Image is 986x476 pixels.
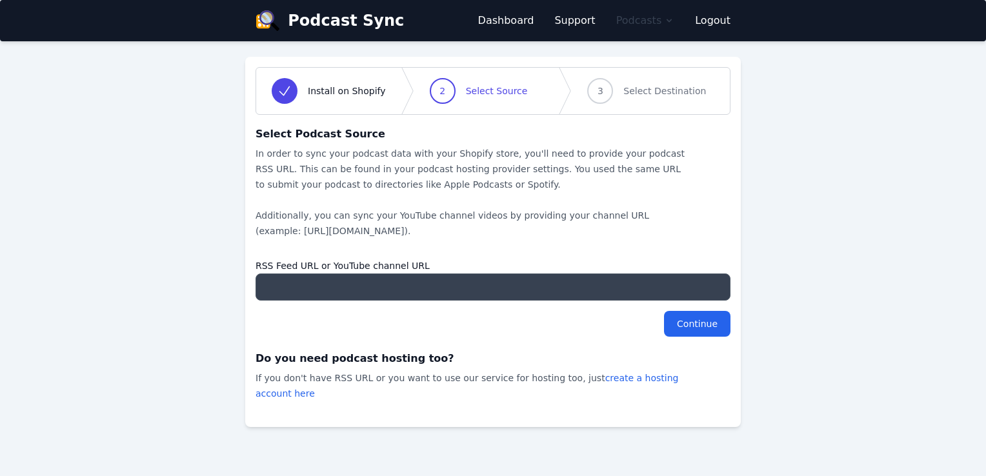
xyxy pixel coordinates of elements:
[256,146,689,239] p: In order to sync your podcast data with your Shopify store, you'll need to provide your podcast R...
[478,13,534,28] a: Dashboard
[616,13,675,28] button: Podcasts
[288,10,404,31] span: Podcast Sync
[256,370,689,401] p: If you don't have RSS URL or you want to use our service for hosting too, just
[256,10,404,31] a: Podcast Sync
[623,84,706,97] span: Select Destination
[414,68,543,114] a: 2Select Source
[256,10,280,31] img: logo-d6353d82961d4b277a996a0a8fdf87ac71be1fddf08234e77692563490a7b2fc.svg
[439,84,445,97] span: 2
[308,84,386,97] span: Install on Shopify
[554,13,595,28] a: Support
[695,13,730,28] a: Logout
[598,84,603,97] span: 3
[572,68,721,114] a: 3Select Destination
[256,254,730,273] label: RSS Feed URL or YouTube channel URL
[256,125,730,143] h3: Select Podcast Source
[256,67,730,115] nav: Progress
[664,311,730,337] input: Continue
[256,350,730,368] h3: Do you need podcast hosting too?
[466,84,528,97] span: Select Source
